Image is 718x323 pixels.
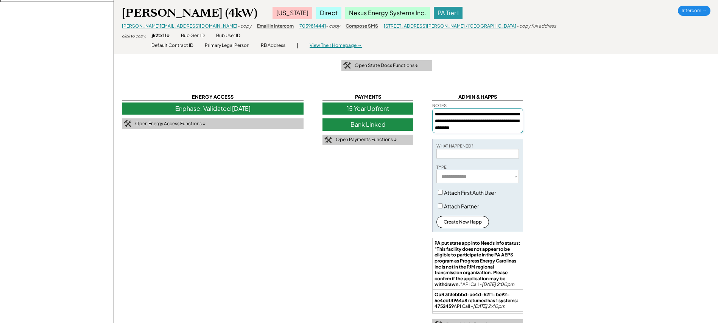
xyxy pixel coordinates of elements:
div: PAYMENTS [322,93,413,101]
div: Open State Docs Functions ↓ [355,62,418,69]
div: click to copy: [122,33,146,39]
img: tool-icon.png [343,62,351,69]
div: NOTES [432,102,447,108]
div: Direct [316,7,341,19]
div: ENERGY ACCESS [122,93,304,101]
div: Bub Gen ID [181,33,205,39]
div: Bub User ID [216,33,240,39]
em: [DATE] 2:00pm [482,281,514,287]
div: RB Address [261,42,285,49]
div: Email in Intercom [257,23,294,30]
a: [PERSON_NAME][EMAIL_ADDRESS][DOMAIN_NAME] [122,23,237,29]
a: [STREET_ADDRESS][PERSON_NAME] / [GEOGRAPHIC_DATA] [384,23,516,29]
a: 7039814441 [299,23,326,29]
div: Intercom → [678,6,710,16]
div: API Call - [435,292,521,309]
div: jk2tx11o [152,33,170,39]
div: ADMIN & HAPPS [432,93,523,101]
img: tool-icon.png [324,137,332,143]
div: [US_STATE] [273,7,312,19]
div: [PERSON_NAME] (4kW) [122,6,257,20]
div: Open Payments Functions ↓ [336,137,397,143]
div: - copy [237,23,251,30]
div: Compose SMS [346,23,378,30]
div: View Their Homepage → [310,42,362,49]
div: - copy full address [516,23,556,30]
div: Primary Legal Person [205,42,249,49]
div: Enphase: Validated [DATE] [122,102,304,115]
img: tool-icon.png [124,120,131,127]
div: Nexus Energy Systems Inc. [345,7,430,19]
div: | [297,42,298,49]
div: 15 Year Upfront [322,102,413,115]
div: Default Contract ID [151,42,193,49]
div: WHAT HAPPENED? [436,143,473,149]
em: [DATE] 2:40pm [473,303,505,309]
button: Create New Happ [436,216,489,228]
div: API Call - [435,240,521,287]
strong: PA put state app into Needs Info status: "This facility does not appear to be eligible to partici... [435,240,521,287]
div: Bank Linked [322,118,413,130]
div: PA Tier I [434,7,463,19]
strong: OaR 3f3ebbbd-ae4d-52f1-be92-6e4eb14964a8 returned has 1 systems: 4752459 [435,292,519,309]
div: Open Energy Access Functions ↓ [135,121,206,127]
div: TYPE [436,164,447,170]
label: Attach First Auth User [444,189,496,196]
label: Attach Partner [444,203,479,210]
div: - copy [326,23,340,30]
